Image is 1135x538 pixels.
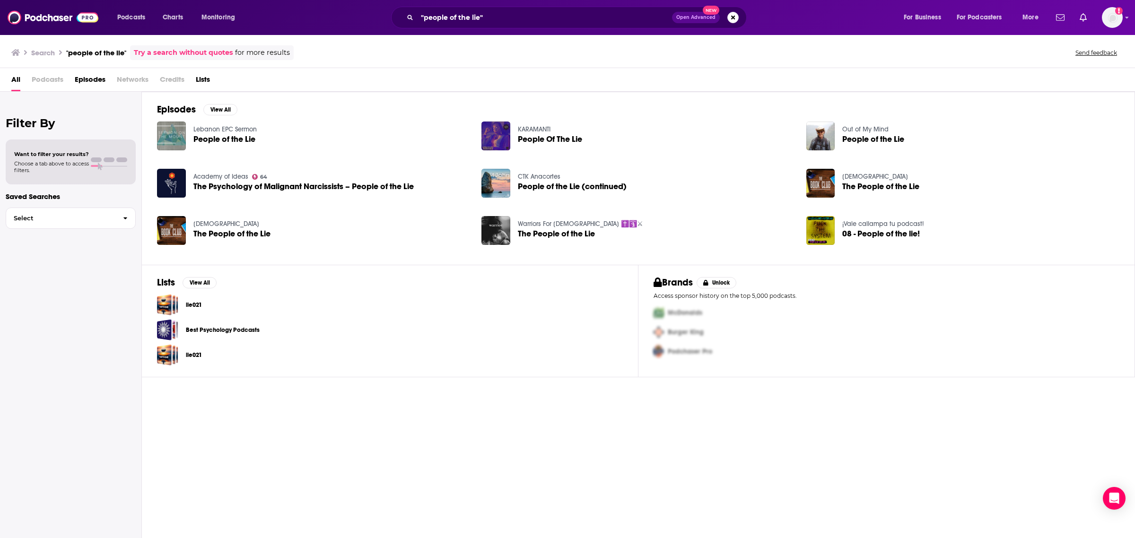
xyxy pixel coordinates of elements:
img: Third Pro Logo [650,342,668,361]
img: First Pro Logo [650,303,668,322]
img: 08 - People of the lie! [806,216,835,245]
img: People of the Lie (continued) [481,169,510,198]
h2: Brands [654,277,693,288]
button: open menu [1016,10,1050,25]
span: The Psychology of Malignant Narcissists – People of the Lie [193,182,414,191]
a: lie021 [157,344,178,365]
a: CTK Anacortes [518,173,560,181]
a: EpisodesView All [157,104,237,115]
h3: "people of the lie" [66,48,126,57]
div: Open Intercom Messenger [1103,487,1126,510]
span: More [1022,11,1039,24]
span: New [703,6,720,15]
a: People of the Lie (continued) [518,182,627,191]
span: Monitoring [201,11,235,24]
input: Search podcasts, credits, & more... [417,10,672,25]
a: Upward Church [842,173,908,181]
h2: Episodes [157,104,196,115]
img: The People of the Lie [481,216,510,245]
a: Warriors For Christ ✝️🛐⚔ [518,220,643,228]
p: Saved Searches [6,192,136,201]
img: The People of the Lie [806,169,835,198]
img: People of the Lie [806,121,835,150]
a: Episodes [75,72,105,91]
span: Charts [163,11,183,24]
span: Podcasts [32,72,63,91]
a: Best Psychology Podcasts [186,325,260,335]
a: Lebanon EPC Sermon [193,125,257,133]
img: Podchaser - Follow, Share and Rate Podcasts [8,9,98,26]
a: People Of The Lie [518,135,582,143]
button: Unlock [697,277,737,288]
h3: Search [31,48,55,57]
a: ListsView All [157,277,217,288]
a: Lists [196,72,210,91]
span: Choose a tab above to access filters. [14,160,89,174]
a: People of the Lie [193,135,255,143]
img: People of the Lie [157,121,186,150]
button: Send feedback [1073,49,1120,57]
span: Podchaser Pro [668,347,712,356]
button: open menu [195,10,247,25]
span: Logged in as SimonElement [1102,7,1123,28]
svg: Add a profile image [1115,7,1123,15]
a: Try a search without quotes [134,47,233,58]
span: Networks [117,72,148,91]
a: 64 [252,174,268,180]
img: The People of the Lie [157,216,186,245]
a: Out of My Mind [842,125,889,133]
span: Credits [160,72,184,91]
button: Select [6,208,136,229]
img: Second Pro Logo [650,322,668,342]
button: open menu [951,10,1016,25]
a: Show notifications dropdown [1052,9,1068,26]
span: Want to filter your results? [14,151,89,157]
a: People of the Lie [842,135,904,143]
a: All [11,72,20,91]
button: Open AdvancedNew [672,12,720,23]
button: open menu [111,10,157,25]
a: lie021 [186,300,202,310]
button: View All [183,277,217,288]
a: lie021 [186,350,202,360]
a: The People of the Lie [518,230,595,238]
span: Select [6,215,115,221]
div: Search podcasts, credits, & more... [400,7,756,28]
a: Academy of Ideas [193,173,248,181]
span: Burger King [668,328,704,336]
a: KARAMANTI [518,125,550,133]
h2: Filter By [6,116,136,130]
a: Upward Church [193,220,259,228]
button: View All [203,104,237,115]
a: ¡Vale callampa tu podcast! [842,220,924,228]
span: Open Advanced [676,15,716,20]
p: Access sponsor history on the top 5,000 podcasts. [654,292,1119,299]
a: 08 - People of the lie! [842,230,920,238]
a: lie021 [157,294,178,315]
a: People Of The Lie [481,121,510,150]
a: Show notifications dropdown [1076,9,1091,26]
a: Best Psychology Podcasts [157,319,178,340]
span: McDonalds [668,309,702,317]
span: The People of the Lie [842,182,919,191]
img: User Profile [1102,7,1123,28]
a: The People of the Lie [193,230,271,238]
